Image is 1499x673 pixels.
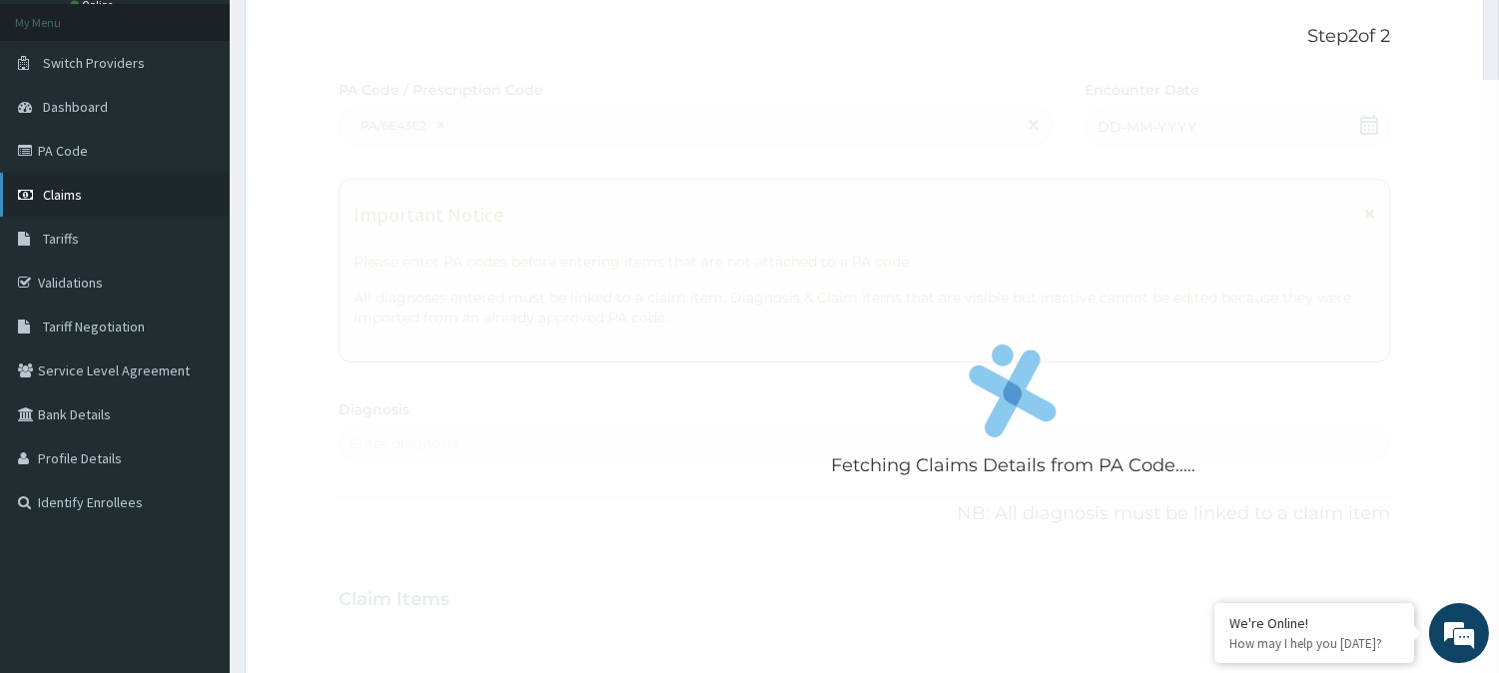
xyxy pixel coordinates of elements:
[43,230,79,248] span: Tariffs
[831,453,1195,479] p: Fetching Claims Details from PA Code.....
[43,54,145,72] span: Switch Providers
[339,26,1390,48] p: Step 2 of 2
[10,455,380,525] textarea: Type your message and hit 'Enter'
[37,100,81,150] img: d_794563401_company_1708531726252_794563401
[43,186,82,204] span: Claims
[104,112,336,138] div: Chat with us now
[1229,614,1399,632] div: We're Online!
[116,207,276,408] span: We're online!
[43,318,145,336] span: Tariff Negotiation
[1229,635,1399,652] p: How may I help you today?
[43,98,108,116] span: Dashboard
[328,10,375,58] div: Minimize live chat window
